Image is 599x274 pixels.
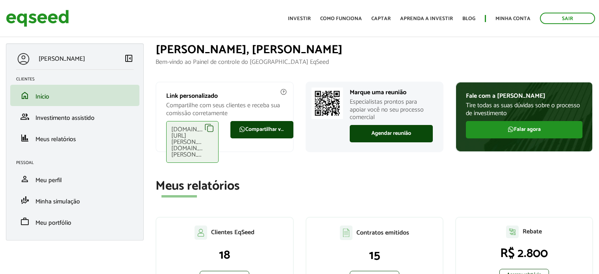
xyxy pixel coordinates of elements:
[288,16,311,21] a: Investir
[371,16,391,21] a: Captar
[16,133,134,143] a: financeMeus relatórios
[239,126,245,132] img: FaWhatsapp.svg
[166,121,219,163] div: [DOMAIN_NAME][URL][PERSON_NAME][DOMAIN_NAME][PERSON_NAME]
[312,88,343,119] img: Marcar reunião com consultor
[350,89,433,96] p: Marque uma reunião
[16,77,139,82] h2: Clientes
[10,127,139,149] li: Meus relatórios
[16,91,134,100] a: homeInício
[124,54,134,65] a: Colapsar menu
[16,112,134,121] a: groupInvestimento assistido
[39,55,85,63] p: [PERSON_NAME]
[6,8,69,29] img: EqSeed
[314,248,435,263] p: 15
[16,217,134,226] a: workMeu portfólio
[320,16,362,21] a: Como funciona
[156,43,593,56] h1: [PERSON_NAME], [PERSON_NAME]
[350,98,433,121] p: Especialistas prontos para apoiar você no seu processo comercial
[466,121,582,138] a: Falar agora
[35,113,95,123] span: Investimento assistido
[20,196,30,205] span: finance_mode
[195,226,207,240] img: agent-clientes.svg
[16,160,139,165] h2: Pessoal
[466,102,582,117] p: Tire todas as suas dúvidas sobre o processo de investimento
[20,91,30,100] span: home
[166,92,283,100] p: Link personalizado
[35,196,80,207] span: Minha simulação
[356,229,409,237] p: Contratos emitidos
[164,248,285,263] p: 18
[211,229,254,236] p: Clientes EqSeed
[10,168,139,190] li: Meu perfil
[10,190,139,211] li: Minha simulação
[16,196,134,205] a: finance_modeMinha simulação
[462,16,475,21] a: Blog
[20,217,30,226] span: work
[495,16,530,21] a: Minha conta
[10,211,139,232] li: Meu portfólio
[464,246,584,261] p: R$ 2.800
[35,218,71,228] span: Meu portfólio
[466,92,582,100] p: Fale com a [PERSON_NAME]
[156,179,593,193] h2: Meus relatórios
[508,126,514,132] img: FaWhatsapp.svg
[35,91,49,102] span: Início
[166,102,283,117] p: Compartilhe com seus clientes e receba sua comissão corretamente
[156,58,593,66] p: Bem-vindo ao Painel de controle do [GEOGRAPHIC_DATA] EqSeed
[10,85,139,106] li: Início
[523,228,542,235] p: Rebate
[16,174,134,184] a: personMeu perfil
[540,13,595,24] a: Sair
[280,88,287,95] img: agent-meulink-info2.svg
[340,226,352,240] img: agent-contratos.svg
[400,16,453,21] a: Aprenda a investir
[230,121,293,138] a: Compartilhar via WhatsApp
[20,174,30,184] span: person
[35,175,62,186] span: Meu perfil
[20,133,30,143] span: finance
[20,112,30,121] span: group
[124,54,134,63] span: left_panel_close
[35,134,76,145] span: Meus relatórios
[350,125,433,142] a: Agendar reunião
[506,226,519,238] img: agent-relatorio.svg
[10,106,139,127] li: Investimento assistido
